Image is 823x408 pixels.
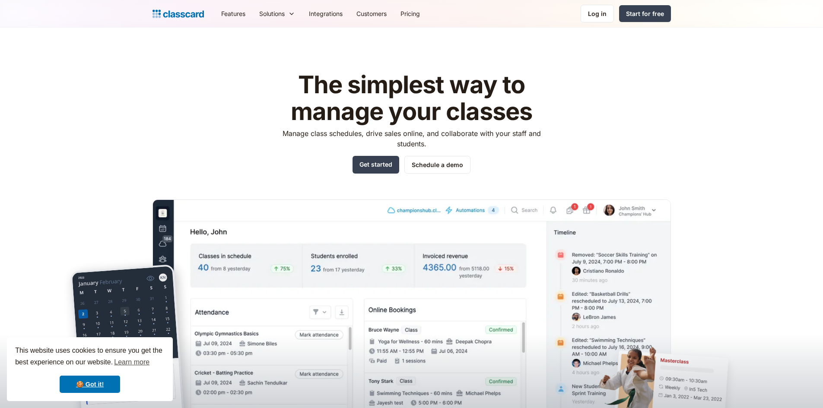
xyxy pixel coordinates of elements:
div: Solutions [259,9,285,18]
span: This website uses cookies to ensure you get the best experience on our website. [15,345,165,369]
h1: The simplest way to manage your classes [274,72,549,125]
a: Pricing [394,4,427,23]
div: cookieconsent [7,337,173,401]
a: dismiss cookie message [60,376,120,393]
a: Get started [353,156,399,174]
a: Customers [350,4,394,23]
p: Manage class schedules, drive sales online, and collaborate with your staff and students. [274,128,549,149]
a: Integrations [302,4,350,23]
a: Features [214,4,252,23]
div: Log in [588,9,607,18]
a: learn more about cookies [113,356,151,369]
a: Start for free [619,5,671,22]
a: home [153,8,204,20]
a: Log in [581,5,614,22]
div: Start for free [626,9,664,18]
a: Schedule a demo [404,156,470,174]
div: Solutions [252,4,302,23]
